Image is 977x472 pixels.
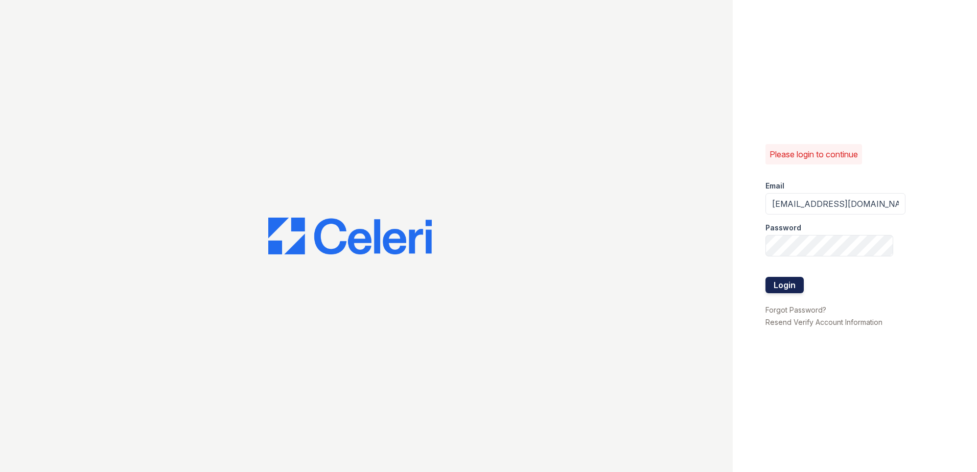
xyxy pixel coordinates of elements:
[765,223,801,233] label: Password
[770,148,858,160] p: Please login to continue
[765,305,826,314] a: Forgot Password?
[268,218,432,254] img: CE_Logo_Blue-a8612792a0a2168367f1c8372b55b34899dd931a85d93a1a3d3e32e68fde9ad4.png
[765,318,882,326] a: Resend Verify Account Information
[765,277,804,293] button: Login
[765,181,784,191] label: Email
